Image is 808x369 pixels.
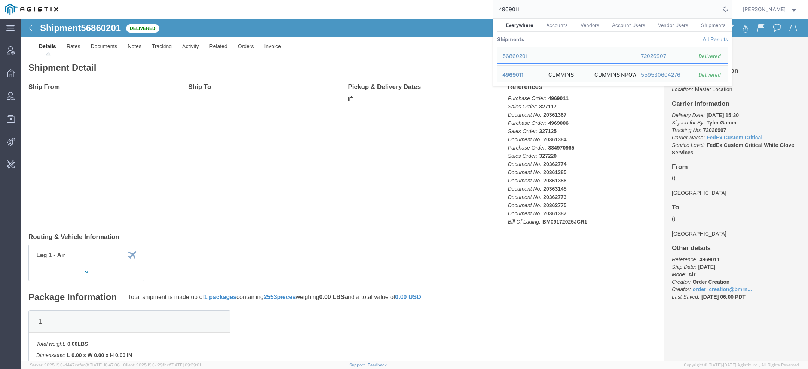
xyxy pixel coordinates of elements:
a: Support [349,363,368,367]
div: CUMMINS [548,66,573,82]
span: Copyright © [DATE]-[DATE] Agistix Inc., All Rights Reserved [684,362,799,368]
span: Vendors [581,22,599,28]
a: Feedback [368,363,387,367]
div: Delivered [698,52,722,60]
span: [DATE] 09:39:01 [171,363,201,367]
span: [DATE] 10:47:06 [89,363,120,367]
span: 4969011 [502,72,524,78]
div: 56860201 [502,52,538,60]
div: 72026907 [640,52,688,60]
span: Kaitlyn Hostetler [743,5,786,13]
span: Client: 2025.19.0-129fbcf [123,363,201,367]
button: [PERSON_NAME] [743,5,798,14]
span: Server: 2025.19.0-d447cefac8f [30,363,120,367]
iframe: FS Legacy Container [21,19,808,361]
span: Everywhere [506,22,533,28]
img: logo [5,4,58,15]
span: Accounts [546,22,568,28]
span: Shipments [701,22,726,28]
div: 559530604276 [640,71,688,79]
span: Vendor Users [658,22,688,28]
div: 4969011 [502,71,538,79]
input: Search for shipment number, reference number [493,0,720,18]
table: Search Results [497,32,732,86]
span: Account Users [612,22,645,28]
div: CUMMINS NPOWER, LLC [594,66,630,82]
div: Delivered [698,71,722,79]
th: Shipments [497,32,524,47]
a: View all shipments found by criterion [703,36,728,42]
